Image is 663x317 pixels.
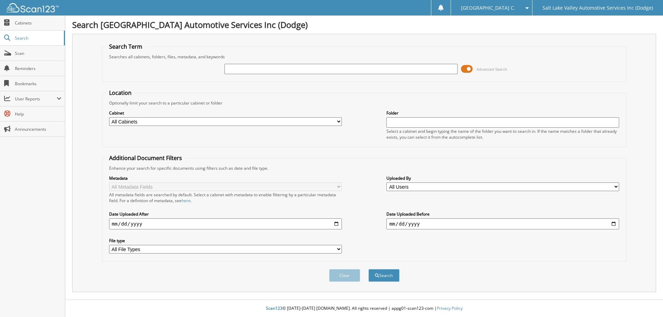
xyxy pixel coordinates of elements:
[72,19,656,30] h1: Search [GEOGRAPHIC_DATA] Automotive Services Inc (Dodge)
[368,269,400,282] button: Search
[386,211,619,217] label: Date Uploaded Before
[15,126,61,132] span: Announcements
[106,154,185,162] legend: Additional Document Filters
[329,269,360,282] button: Clear
[15,81,61,87] span: Bookmarks
[386,175,619,181] label: Uploaded By
[386,110,619,116] label: Folder
[106,89,135,97] legend: Location
[386,128,619,140] div: Select a cabinet and begin typing the name of the folder you want to search in. If the name match...
[106,43,146,50] legend: Search Term
[106,165,623,171] div: Enhance your search for specific documents using filters such as date and file type.
[15,50,61,56] span: Scan
[109,175,342,181] label: Metadata
[477,67,507,72] span: Advanced Search
[109,238,342,244] label: File type
[106,100,623,106] div: Optionally limit your search to a particular cabinet or folder
[7,3,59,12] img: scan123-logo-white.svg
[542,6,653,10] span: Salt Lake Valley Automotive Services Inc (Dodge)
[109,192,342,204] div: All metadata fields are searched by default. Select a cabinet with metadata to enable filtering b...
[386,218,619,229] input: end
[109,110,342,116] label: Cabinet
[109,211,342,217] label: Date Uploaded After
[65,300,663,317] div: © [DATE]-[DATE] [DOMAIN_NAME]. All rights reserved | appg01-scan123-com |
[437,305,463,311] a: Privacy Policy
[15,111,61,117] span: Help
[106,54,623,60] div: Searches all cabinets, folders, files, metadata, and keywords
[266,305,282,311] span: Scan123
[15,20,61,26] span: Cabinets
[182,198,191,204] a: here
[461,6,515,10] span: [GEOGRAPHIC_DATA] C.
[15,66,61,71] span: Reminders
[109,218,342,229] input: start
[15,96,57,102] span: User Reports
[15,35,60,41] span: Search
